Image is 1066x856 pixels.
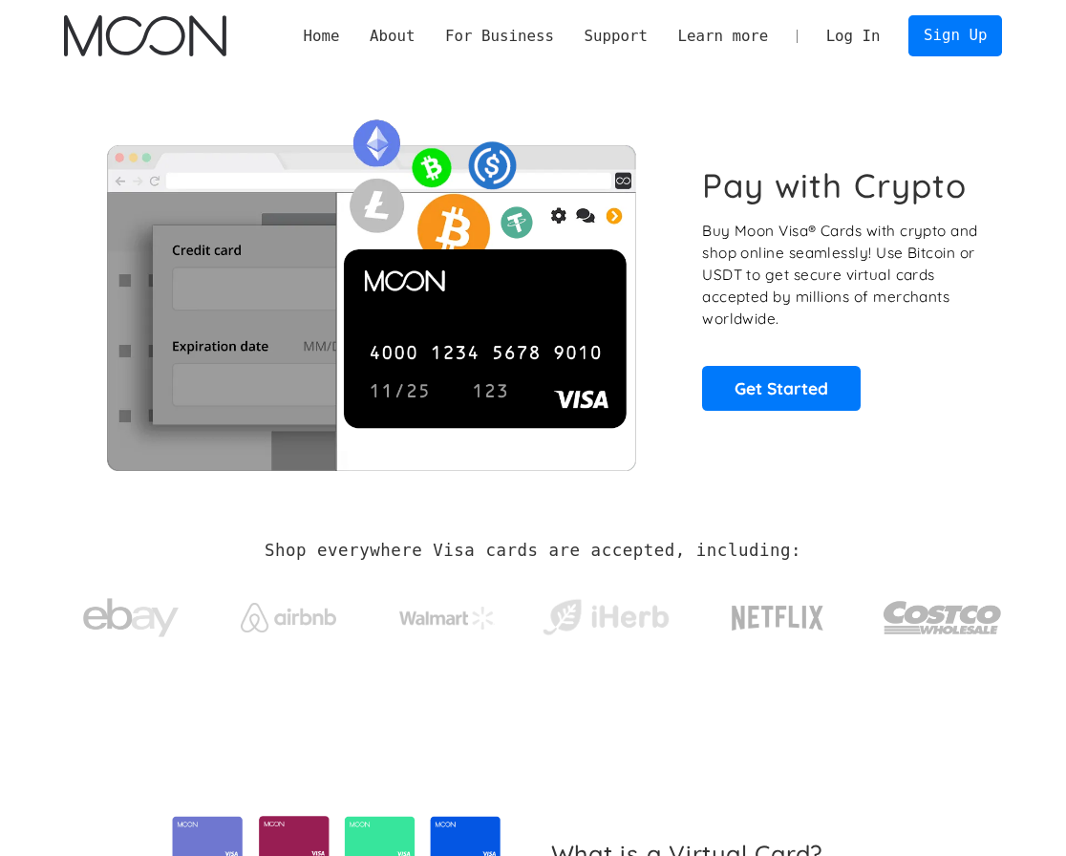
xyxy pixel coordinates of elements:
[64,107,677,471] img: Moon Cards let you spend your crypto anywhere Visa is accepted.
[539,575,672,651] a: iHerb
[569,25,663,48] div: Support
[730,594,825,642] img: Netflix
[883,565,1003,661] a: Costco
[539,594,672,641] img: iHerb
[399,607,495,630] img: Walmart
[908,15,1002,56] a: Sign Up
[265,541,801,561] h2: Shop everywhere Visa cards are accepted, including:
[64,15,226,57] a: home
[223,584,356,642] a: Airbnb
[64,15,226,57] img: Moon Logo
[241,603,336,632] img: Airbnb
[64,568,198,657] a: ebay
[83,588,179,648] img: ebay
[584,25,647,48] div: Support
[811,16,895,55] a: Log In
[702,366,861,411] a: Get Started
[445,25,554,48] div: For Business
[288,25,355,48] a: Home
[883,584,1003,652] img: Costco
[697,575,858,652] a: Netflix
[430,25,568,48] div: For Business
[380,588,514,639] a: Walmart
[370,25,415,48] div: About
[663,25,783,48] div: Learn more
[677,25,768,48] div: Learn more
[702,220,982,330] p: Buy Moon Visa® Cards with crypto and shop online seamlessly! Use Bitcoin or USDT to get secure vi...
[354,25,430,48] div: About
[702,166,967,206] h1: Pay with Crypto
